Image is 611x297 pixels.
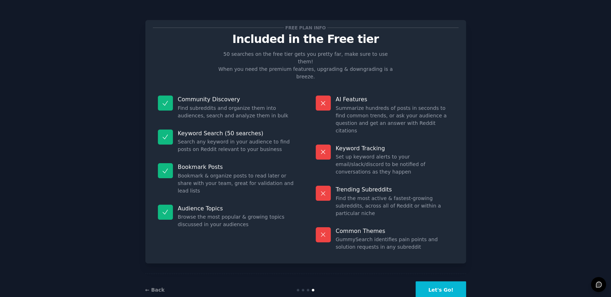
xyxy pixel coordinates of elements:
dd: Set up keyword alerts to your email/slack/discord to be notified of conversations as they happen [336,153,454,176]
p: Keyword Search (50 searches) [178,130,296,137]
dd: Find the most active & fastest-growing subreddits, across all of Reddit or within a particular niche [336,195,454,217]
dd: Find subreddits and organize them into audiences, search and analyze them in bulk [178,104,296,120]
a: ← Back [145,287,165,293]
p: Community Discovery [178,96,296,103]
p: Trending Subreddits [336,186,454,193]
dd: Summarize hundreds of posts in seconds to find common trends, or ask your audience a question and... [336,104,454,135]
p: Common Themes [336,227,454,235]
span: Free plan info [284,24,327,31]
p: Keyword Tracking [336,145,454,152]
p: AI Features [336,96,454,103]
dd: GummySearch identifies pain points and solution requests in any subreddit [336,236,454,251]
dd: Browse the most popular & growing topics discussed in your audiences [178,213,296,228]
p: Audience Topics [178,205,296,212]
p: Bookmark Posts [178,163,296,171]
dd: Bookmark & organize posts to read later or share with your team, great for validation and lead lists [178,172,296,195]
p: 50 searches on the free tier gets you pretty far, make sure to use them! When you need the premiu... [215,50,396,81]
p: Included in the Free tier [153,33,459,45]
dd: Search any keyword in your audience to find posts on Reddit relevant to your business [178,138,296,153]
